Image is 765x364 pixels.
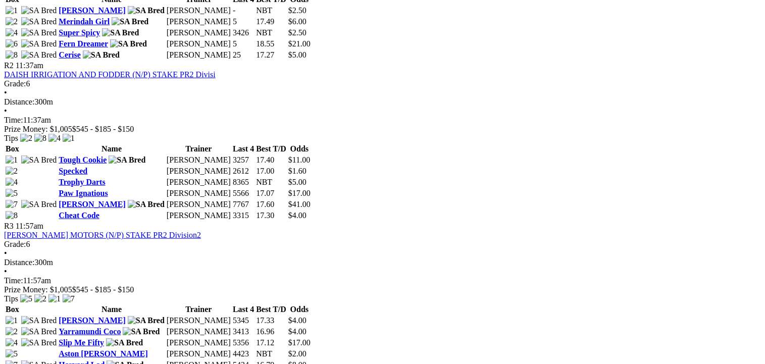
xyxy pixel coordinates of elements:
[166,188,231,198] td: [PERSON_NAME]
[16,222,43,230] span: 11:57am
[256,144,287,154] th: Best T/D
[166,28,231,38] td: [PERSON_NAME]
[288,17,307,26] span: $6.00
[21,338,57,347] img: SA Bred
[288,28,307,37] span: $2.50
[166,155,231,165] td: [PERSON_NAME]
[6,349,18,358] img: 5
[232,211,254,221] td: 3315
[58,304,165,315] th: Name
[288,167,307,175] span: $1.60
[59,155,107,164] a: Tough Cookie
[106,338,143,347] img: SA Bred
[4,116,23,124] span: Time:
[288,211,307,220] span: $4.00
[59,167,87,175] a: Specked
[59,17,110,26] a: Merindah Girl
[6,28,18,37] img: 4
[288,39,311,48] span: $21.00
[4,88,7,97] span: •
[6,338,18,347] img: 4
[6,50,18,60] img: 8
[4,258,761,267] div: 300m
[288,144,311,154] th: Odds
[166,144,231,154] th: Trainer
[21,200,57,209] img: SA Bred
[288,189,311,197] span: $17.00
[4,249,7,257] span: •
[166,6,231,16] td: [PERSON_NAME]
[59,6,125,15] a: [PERSON_NAME]
[232,155,254,165] td: 3257
[21,327,57,336] img: SA Bred
[4,125,761,134] div: Prize Money: $1,005
[166,17,231,27] td: [PERSON_NAME]
[112,17,148,26] img: SA Bred
[128,200,165,209] img: SA Bred
[288,178,307,186] span: $5.00
[288,155,310,164] span: $11.00
[21,155,57,165] img: SA Bred
[166,39,231,49] td: [PERSON_NAME]
[123,327,160,336] img: SA Bred
[4,276,761,285] div: 11:57am
[166,304,231,315] th: Trainer
[59,50,81,59] a: Cerise
[4,240,26,248] span: Grade:
[128,6,165,15] img: SA Bred
[63,294,75,303] img: 7
[256,211,287,221] td: 17.30
[166,349,231,359] td: [PERSON_NAME]
[6,17,18,26] img: 2
[256,304,287,315] th: Best T/D
[232,188,254,198] td: 5566
[256,6,287,16] td: NBT
[256,39,287,49] td: 18.55
[232,39,254,49] td: 5
[166,316,231,326] td: [PERSON_NAME]
[232,28,254,38] td: 3426
[63,134,75,143] img: 1
[34,294,46,303] img: 2
[59,338,104,347] a: Slip Me Fifty
[83,50,120,60] img: SA Bred
[4,258,34,267] span: Distance:
[21,39,57,48] img: SA Bred
[48,294,61,303] img: 1
[6,200,18,209] img: 7
[256,327,287,337] td: 16.96
[288,338,311,347] span: $17.00
[59,349,147,358] a: Aston [PERSON_NAME]
[288,6,307,15] span: $2.50
[102,28,139,37] img: SA Bred
[256,166,287,176] td: 17.00
[232,304,254,315] th: Last 4
[256,50,287,60] td: 17.27
[59,28,100,37] a: Super Spicy
[48,134,61,143] img: 4
[4,79,26,88] span: Grade:
[288,200,311,209] span: $41.00
[166,327,231,337] td: [PERSON_NAME]
[4,240,761,249] div: 6
[58,144,165,154] th: Name
[288,349,307,358] span: $2.00
[256,177,287,187] td: NBT
[256,349,287,359] td: NBT
[232,177,254,187] td: 8365
[232,316,254,326] td: 5345
[72,125,134,133] span: $545 - $185 - $150
[109,155,145,165] img: SA Bred
[288,327,307,336] span: $4.00
[232,6,254,16] td: -
[256,155,287,165] td: 17.40
[232,327,254,337] td: 3413
[59,189,108,197] a: Paw Ignatious
[288,316,307,325] span: $4.00
[59,39,108,48] a: Fern Dreamer
[21,50,57,60] img: SA Bred
[4,97,34,106] span: Distance:
[59,178,105,186] a: Trophy Darts
[59,316,125,325] a: [PERSON_NAME]
[4,231,201,239] a: [PERSON_NAME] MOTORS (N/P) STAKE PR2 Division2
